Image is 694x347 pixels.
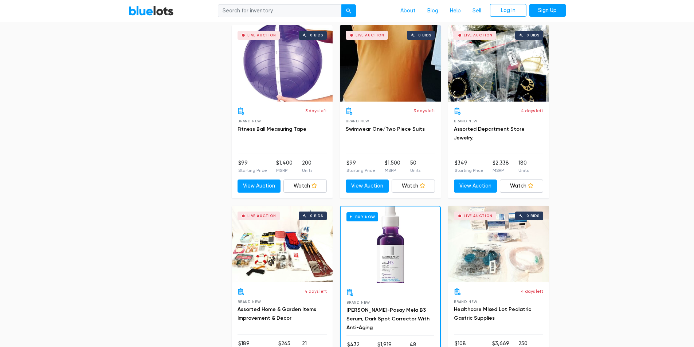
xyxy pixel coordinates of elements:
span: Brand New [238,300,261,304]
a: View Auction [454,180,497,193]
a: Live Auction 0 bids [448,25,549,102]
div: 0 bids [526,214,540,218]
div: Live Auction [247,33,276,37]
p: 4 days left [521,107,543,114]
a: Watch [500,180,543,193]
span: Brand New [454,300,478,304]
p: Units [410,167,420,174]
a: Assorted Home & Garden Items Improvement & Decor [238,306,316,321]
div: Live Auction [464,214,493,218]
li: $99 [238,159,267,174]
a: Healthcare Mixed Lot Pediatric Gastric Supplies [454,306,531,321]
a: Live Auction 0 bids [340,25,441,102]
div: 0 bids [310,33,323,37]
p: 4 days left [305,288,327,295]
div: Live Auction [464,33,493,37]
a: Live Auction 0 bids [232,206,333,282]
a: Assorted Department Store Jewelry. [454,126,525,141]
p: 3 days left [305,107,327,114]
h6: Buy Now [346,212,378,221]
p: MSRP [493,167,509,174]
li: 200 [302,159,312,174]
p: Starting Price [455,167,483,174]
span: Brand New [346,119,369,123]
li: $349 [455,159,483,174]
div: 0 bids [310,214,323,218]
a: Live Auction 0 bids [232,25,333,102]
li: 180 [518,159,529,174]
a: Swimwear One/Two Piece Suits [346,126,425,132]
a: [PERSON_NAME]-Posay Mela B3 Serum, Dark Spot Corrector With Anti-Aging [346,307,430,331]
p: 4 days left [521,288,543,295]
p: Units [302,167,312,174]
span: Brand New [454,119,478,123]
div: Live Auction [247,214,276,218]
a: Buy Now [341,206,440,283]
p: 3 days left [413,107,435,114]
span: Brand New [238,119,261,123]
a: Sign Up [529,4,566,17]
div: 0 bids [418,33,431,37]
p: Units [518,167,529,174]
a: Live Auction 0 bids [448,206,549,282]
a: View Auction [346,180,389,193]
a: Blog [422,4,444,18]
a: Watch [283,180,327,193]
p: Starting Price [346,167,375,174]
a: Watch [392,180,435,193]
li: $2,338 [493,159,509,174]
p: MSRP [276,167,293,174]
input: Search for inventory [218,4,342,17]
p: Starting Price [238,167,267,174]
a: View Auction [238,180,281,193]
a: Log In [490,4,526,17]
a: Sell [467,4,487,18]
li: $1,400 [276,159,293,174]
li: $1,500 [385,159,400,174]
a: BlueLots [129,5,174,16]
span: Brand New [346,300,370,304]
p: MSRP [385,167,400,174]
li: 50 [410,159,420,174]
div: 0 bids [526,33,540,37]
li: $99 [346,159,375,174]
a: About [395,4,422,18]
a: Fitness Ball Measuring Tape [238,126,306,132]
a: Help [444,4,467,18]
div: Live Auction [356,33,384,37]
